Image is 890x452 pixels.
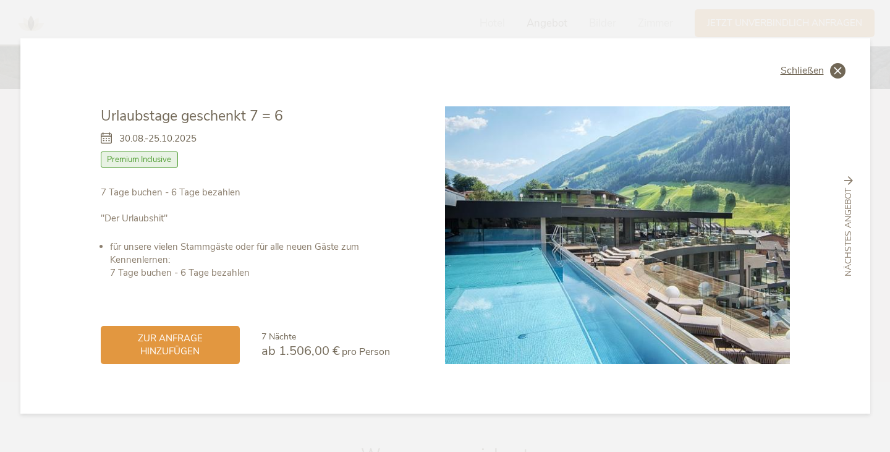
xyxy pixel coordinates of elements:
[119,132,197,145] span: 30.08.-25.10.2025
[261,331,296,343] span: 7 Nächte
[101,106,283,126] span: Urlaubstage geschenkt 7 = 6
[110,241,390,279] li: für unsere vielen Stammgäste oder für alle neuen Gäste zum Kennenlernen: 7 Tage buchen - 6 Tage b...
[101,212,167,224] strong: "Der Urlaubshit"
[342,345,390,359] span: pro Person
[445,106,790,365] img: Urlaubstage geschenkt 7 = 6
[781,66,824,75] span: Schließen
[101,186,390,225] p: 7 Tage buchen - 6 Tage bezahlen
[261,343,340,359] span: ab 1.506,00 €
[842,187,855,276] span: nächstes Angebot
[101,151,179,168] span: Premium Inclusive
[113,332,227,358] span: zur Anfrage hinzufügen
